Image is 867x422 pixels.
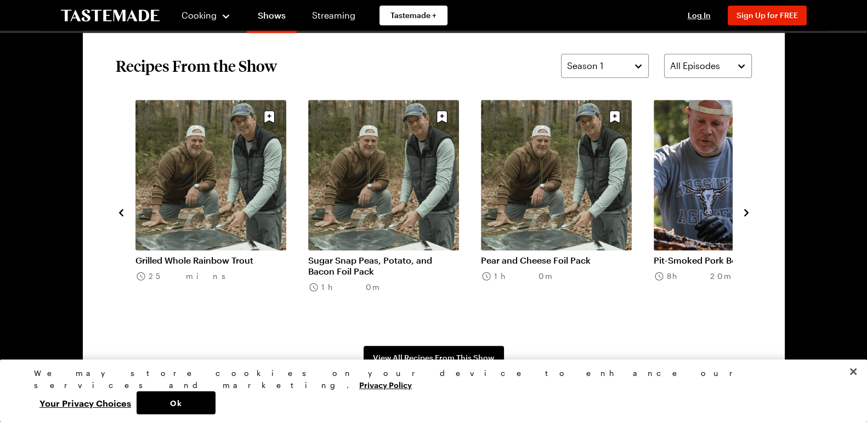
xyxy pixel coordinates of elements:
[61,9,160,22] a: To Tastemade Home Page
[34,391,137,414] button: Your Privacy Choices
[116,205,127,218] button: navigate to previous item
[654,100,826,324] div: 11 / 12
[736,10,798,20] span: Sign Up for FREE
[34,367,824,414] div: Privacy
[135,255,286,266] a: Grilled Whole Rainbow Trout
[728,5,807,25] button: Sign Up for FREE
[567,59,603,72] span: Season 1
[364,346,504,370] a: View All Recipes From This Show
[432,106,452,127] button: Save recipe
[688,10,711,20] span: Log In
[604,106,625,127] button: Save recipe
[359,379,412,390] a: More information about your privacy, opens in a new tab
[308,100,481,324] div: 9 / 12
[677,10,721,21] button: Log In
[116,56,277,76] h2: Recipes From the Show
[247,2,297,33] a: Shows
[654,255,804,266] a: Pit-Smoked Pork Belly
[670,59,720,72] span: All Episodes
[373,352,494,363] span: View All Recipes From This Show
[841,360,865,384] button: Close
[137,391,216,414] button: Ok
[561,54,649,78] button: Season 1
[259,106,280,127] button: Save recipe
[481,100,654,324] div: 10 / 12
[308,255,459,277] a: Sugar Snap Peas, Potato, and Bacon Foil Pack
[379,5,447,25] a: Tastemade +
[481,255,632,266] a: Pear and Cheese Foil Pack
[135,100,308,324] div: 8 / 12
[390,10,437,21] span: Tastemade +
[182,10,217,20] span: Cooking
[741,205,752,218] button: navigate to next item
[182,2,231,28] button: Cooking
[34,367,824,391] div: We may store cookies on your device to enhance our services and marketing.
[664,54,752,78] button: All Episodes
